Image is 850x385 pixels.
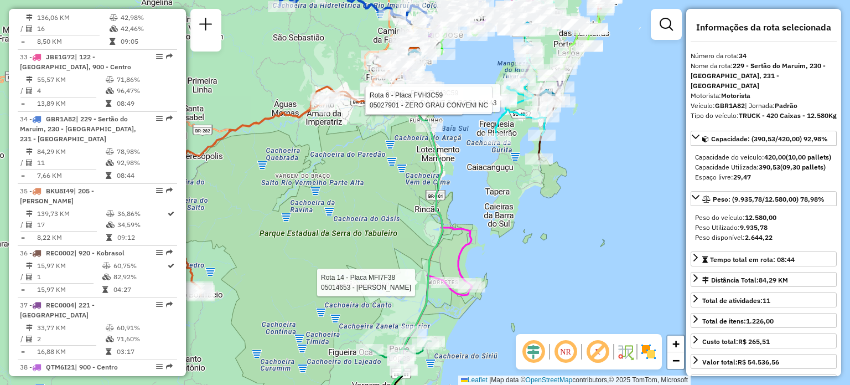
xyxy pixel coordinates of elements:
[739,52,747,60] strong: 34
[37,23,109,34] td: 16
[106,234,112,241] i: Tempo total em rota
[616,343,634,361] img: Fluxo de ruas
[113,260,167,271] td: 60,75%
[20,23,25,34] td: /
[166,301,173,308] em: Rota exportada
[20,115,136,143] span: 34 -
[37,322,105,333] td: 33,77 KM
[37,271,102,283] td: 1
[106,100,111,107] i: Tempo total em rota
[46,115,76,123] span: GBR1A82
[711,135,828,143] span: Capacidade: (390,53/420,00) 92,98%
[520,338,547,365] span: Ocultar deslocamento
[26,222,33,228] i: Total de Atividades
[461,376,488,384] a: Leaflet
[733,173,751,181] strong: 29,47
[46,301,74,309] span: REC0004
[102,263,111,269] i: % de utilização do peso
[37,36,109,47] td: 8,50 KM
[695,223,832,233] div: Peso Utilizado:
[20,301,95,319] span: | 221 - [GEOGRAPHIC_DATA]
[667,336,684,352] a: Zoom in
[37,74,105,85] td: 55,57 KM
[37,98,105,109] td: 13,89 KM
[106,211,115,217] i: % de utilização do peso
[20,346,25,357] td: =
[116,170,172,181] td: 08:44
[763,296,770,305] strong: 11
[106,172,111,179] i: Tempo total em rota
[37,219,106,230] td: 17
[702,357,779,367] div: Valor total:
[691,61,837,91] div: Nome da rota:
[37,170,105,181] td: 7,66 KM
[37,12,109,23] td: 136,06 KM
[672,353,680,367] span: −
[116,346,172,357] td: 03:17
[520,20,535,35] img: Ilha Centro
[166,115,173,122] em: Rota exportada
[74,249,125,257] span: | 920 - Kobrasol
[106,148,114,155] i: % de utilização do peso
[117,232,167,243] td: 09:12
[37,157,105,168] td: 11
[116,322,172,333] td: 60,91%
[739,111,837,120] strong: TRUCK - 420 Caixas - 12.580Kg
[695,152,832,162] div: Capacidade do veículo:
[584,338,611,365] span: Exibir rótulo
[20,36,25,47] td: =
[520,40,535,55] img: FAD - Pirajubae
[168,211,174,217] i: Rota otimizada
[786,153,831,161] strong: (10,00 pallets)
[20,170,25,181] td: =
[764,153,786,161] strong: 420,00
[740,223,768,232] strong: 9.935,78
[691,51,837,61] div: Número da rota:
[26,25,33,32] i: Total de Atividades
[116,98,172,109] td: 08:49
[156,115,163,122] em: Opções
[691,61,826,90] strong: 229 - Sertão do Maruim, 230 - [GEOGRAPHIC_DATA], 231 - [GEOGRAPHIC_DATA]
[407,48,422,62] img: 712 UDC Full Palhoça
[20,157,25,168] td: /
[117,219,167,230] td: 34,59%
[102,286,108,293] i: Tempo total em rota
[710,255,795,264] span: Tempo total em rota: 08:44
[166,53,173,60] em: Rota exportada
[672,337,680,351] span: +
[116,85,172,96] td: 96,47%
[691,313,837,328] a: Total de itens:1.226,00
[120,23,173,34] td: 42,46%
[20,271,25,283] td: /
[110,25,118,32] i: % de utilização da cubagem
[106,348,111,355] i: Tempo total em rota
[20,249,125,257] span: 36 -
[552,338,579,365] span: Ocultar NR
[702,275,788,285] div: Distância Total:
[113,271,167,283] td: 82,92%
[37,208,106,219] td: 139,73 KM
[26,160,33,166] i: Total de Atividades
[46,187,74,195] span: BKU8I49
[691,191,837,206] a: Peso: (9.935,78/12.580,00) 78,98%
[116,333,172,345] td: 71,60%
[691,272,837,287] a: Distância Total:84,29 KM
[489,376,491,384] span: |
[745,101,797,110] span: | Jornada:
[691,111,837,121] div: Tipo do veículo:
[20,53,131,71] span: | 122 - [GEOGRAPHIC_DATA], 900 - Centro
[166,363,173,370] em: Rota exportada
[715,101,745,110] strong: GBR1A82
[20,219,25,230] td: /
[20,98,25,109] td: =
[691,91,837,101] div: Motorista:
[26,325,33,331] i: Distância Total
[695,172,832,182] div: Espaço livre:
[702,296,770,305] span: Total de atividades:
[37,260,102,271] td: 15,97 KM
[106,88,114,94] i: % de utilização da cubagem
[26,14,33,21] i: Distância Total
[640,343,657,361] img: Exibir/Ocultar setores
[46,53,75,61] span: JBE1G72
[37,232,106,243] td: 8,22 KM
